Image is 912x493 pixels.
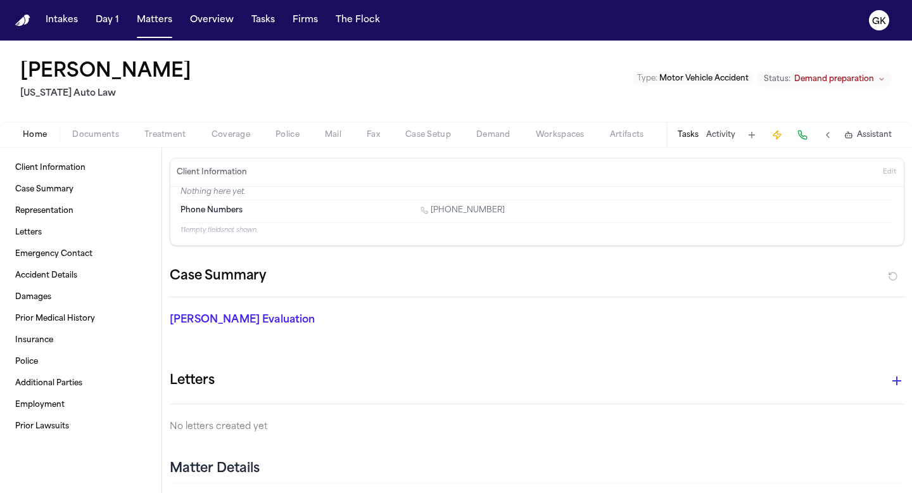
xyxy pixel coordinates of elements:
a: Call 1 (313) 720-5457 [421,205,505,215]
button: Edit [879,162,900,182]
button: Edit matter name [20,61,191,84]
a: Client Information [10,158,151,178]
a: Letters [10,222,151,243]
a: Case Summary [10,179,151,200]
span: Demand [476,130,510,140]
span: Motor Vehicle Accident [659,75,749,82]
span: Workspaces [536,130,585,140]
h3: Client Information [174,167,250,177]
span: Demand preparation [794,74,874,84]
a: Employment [10,395,151,415]
span: Fax [367,130,380,140]
h1: Letters [170,371,215,391]
button: Assistant [844,130,892,140]
span: Mail [325,130,341,140]
a: Prior Medical History [10,309,151,329]
button: Change status from Demand preparation [757,72,892,87]
a: Accident Details [10,266,151,286]
span: Edit [883,168,896,177]
a: Emergency Contact [10,244,151,264]
a: Prior Lawsuits [10,416,151,437]
span: Type : [637,75,657,82]
span: Phone Numbers [180,205,243,215]
p: No letters created yet [170,419,904,435]
a: Insurance [10,330,151,350]
span: Home [23,130,47,140]
button: Activity [706,130,735,140]
button: Matters [132,9,177,32]
span: Documents [72,130,119,140]
img: Finch Logo [15,15,30,27]
button: Add Task [743,126,761,144]
button: Create Immediate Task [768,126,786,144]
button: Overview [185,9,239,32]
a: Additional Parties [10,373,151,394]
button: Edit Type: Motor Vehicle Accident [633,72,752,85]
h2: Matter Details [170,460,260,478]
span: Assistant [857,130,892,140]
span: Coverage [212,130,250,140]
button: Make a Call [794,126,811,144]
button: Intakes [41,9,83,32]
span: Status: [764,74,790,84]
button: Tasks [678,130,699,140]
a: Damages [10,287,151,307]
button: Day 1 [91,9,124,32]
button: The Flock [331,9,385,32]
a: Home [15,15,30,27]
a: Representation [10,201,151,221]
h2: [US_STATE] Auto Law [20,86,196,101]
span: Artifacts [610,130,644,140]
a: Police [10,352,151,372]
p: Nothing here yet. [180,187,894,200]
p: 11 empty fields not shown. [180,226,894,235]
button: Tasks [246,9,280,32]
button: Firms [288,9,323,32]
h1: [PERSON_NAME] [20,61,191,84]
span: Treatment [144,130,186,140]
h2: Case Summary [170,266,266,286]
p: [PERSON_NAME] Evaluation [170,312,405,328]
span: Case Setup [405,130,451,140]
span: Police [275,130,300,140]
